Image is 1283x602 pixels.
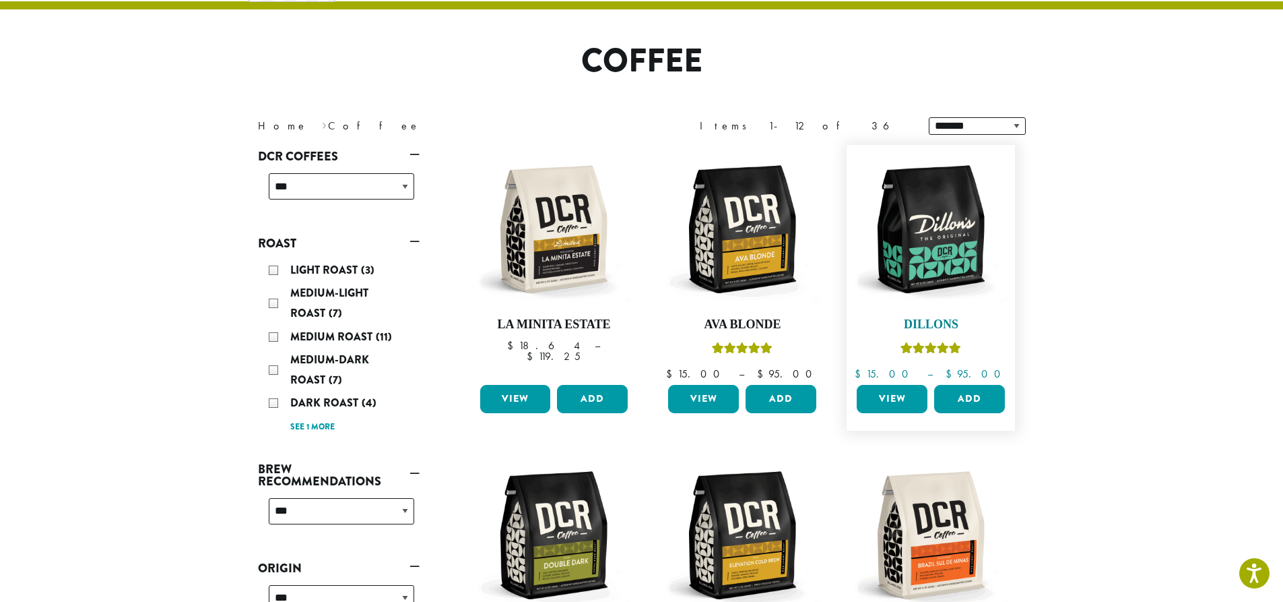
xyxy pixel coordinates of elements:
a: Home [258,119,308,133]
span: $ [946,367,957,381]
a: View [480,385,551,413]
a: DCR Coffees [258,145,420,168]
div: Roast [258,255,420,442]
button: Add [934,385,1005,413]
img: DCR-12oz-La-Minita-Estate-Stock-scaled.png [476,152,631,307]
div: DCR Coffees [258,168,420,216]
nav: Breadcrumb [258,118,622,134]
span: (7) [329,305,342,321]
span: (7) [329,372,342,388]
span: Medium-Dark Roast [290,352,369,388]
bdi: 95.00 [757,367,818,381]
button: Add [746,385,816,413]
h4: La Minita Estate [477,318,632,332]
span: (3) [361,262,374,278]
bdi: 15.00 [855,367,915,381]
bdi: 15.00 [666,367,726,381]
span: $ [666,367,678,381]
span: Medium Roast [290,329,376,344]
span: $ [855,367,866,381]
img: DCR-12oz-Ava-Blonde-Stock-scaled.png [665,152,820,307]
div: Rated 5.00 out of 5 [712,340,772,361]
a: Ava BlondeRated 5.00 out of 5 [665,152,820,380]
a: See 1 more [290,421,335,434]
a: View [668,385,739,413]
span: (4) [362,395,376,411]
img: DCR-12oz-Dillons-Stock-scaled.png [853,152,1008,307]
span: Dark Roast [290,395,362,411]
a: Origin [258,557,420,580]
a: DillonsRated 5.00 out of 5 [853,152,1008,380]
a: Roast [258,232,420,255]
span: (11) [376,329,392,344]
div: Items 1-12 of 36 [700,118,909,134]
button: Add [557,385,628,413]
span: $ [507,338,519,353]
bdi: 18.64 [507,338,582,353]
span: Light Roast [290,262,361,278]
h4: Ava Blonde [665,318,820,332]
span: › [322,113,327,134]
bdi: 119.25 [527,349,581,363]
span: $ [527,349,538,363]
span: $ [757,367,768,381]
a: La Minita Estate [477,152,632,380]
a: View [857,385,927,413]
a: Brew Recommendations [258,458,420,493]
h1: Coffee [248,42,1036,81]
div: Rated 5.00 out of 5 [900,340,961,361]
h4: Dillons [853,318,1008,332]
span: Medium-Light Roast [290,285,368,321]
span: – [927,367,933,381]
span: – [739,367,744,381]
div: Brew Recommendations [258,493,420,541]
span: – [595,338,600,353]
bdi: 95.00 [946,367,1007,381]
